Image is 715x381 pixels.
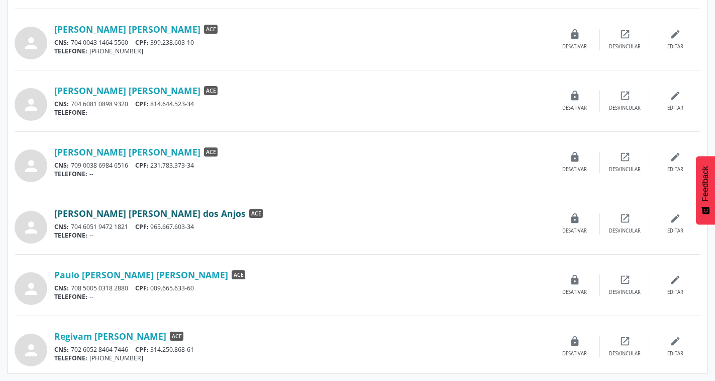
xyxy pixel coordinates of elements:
[135,100,149,108] span: CPF:
[54,231,550,240] div: --
[562,289,587,296] div: Desativar
[620,151,631,163] i: open_in_new
[562,105,587,112] div: Desativar
[54,108,550,117] div: --
[54,100,69,108] span: CNS:
[609,350,641,357] div: Desvincular
[667,350,683,357] div: Editar
[54,354,87,362] span: TELEFONE:
[562,166,587,173] div: Desativar
[204,25,218,34] span: ACE
[54,146,200,158] a: [PERSON_NAME] [PERSON_NAME]
[696,156,715,224] button: Feedback - Mostrar pesquisa
[620,336,631,347] i: open_in_new
[22,218,40,237] i: person
[609,166,641,173] div: Desvincular
[54,331,166,342] a: Regivam [PERSON_NAME]
[609,43,641,50] div: Desvincular
[54,269,228,280] a: Paulo [PERSON_NAME] [PERSON_NAME]
[54,345,550,354] div: 702 6052 8464 7446 314.250.868-61
[54,208,246,219] a: [PERSON_NAME] [PERSON_NAME] dos Anjos
[569,213,580,224] i: lock
[135,38,149,47] span: CPF:
[22,341,40,359] i: person
[54,170,550,178] div: --
[135,284,149,292] span: CPF:
[569,151,580,163] i: lock
[54,292,87,301] span: TELEFONE:
[54,100,550,108] div: 704 6081 0898 9320 814.644.523-34
[609,105,641,112] div: Desvincular
[562,227,587,235] div: Desativar
[204,147,218,157] span: ACE
[54,108,87,117] span: TELEFONE:
[249,209,263,218] span: ACE
[22,96,40,114] i: person
[562,43,587,50] div: Desativar
[562,350,587,357] div: Desativar
[620,29,631,40] i: open_in_new
[54,47,550,55] div: [PHONE_NUMBER]
[620,274,631,285] i: open_in_new
[670,213,681,224] i: edit
[54,161,69,170] span: CNS:
[667,227,683,235] div: Editar
[135,345,149,354] span: CPF:
[54,222,69,231] span: CNS:
[54,38,69,47] span: CNS:
[54,222,550,231] div: 704 6051 9472 1821 965.667.603-34
[22,34,40,52] i: person
[204,86,218,95] span: ACE
[667,43,683,50] div: Editar
[54,231,87,240] span: TELEFONE:
[54,47,87,55] span: TELEFONE:
[701,166,710,201] span: Feedback
[135,161,149,170] span: CPF:
[54,292,550,301] div: --
[135,222,149,231] span: CPF:
[54,38,550,47] div: 704 0043 1464 5560 399.238.603-10
[670,274,681,285] i: edit
[22,280,40,298] i: person
[54,345,69,354] span: CNS:
[569,90,580,101] i: lock
[620,90,631,101] i: open_in_new
[609,289,641,296] div: Desvincular
[54,284,69,292] span: CNS:
[569,274,580,285] i: lock
[667,105,683,112] div: Editar
[22,157,40,175] i: person
[569,336,580,347] i: lock
[670,151,681,163] i: edit
[54,284,550,292] div: 708 5005 0318 2880 009.665.633-60
[54,161,550,170] div: 709 0038 6984 6516 231.783.373-34
[609,227,641,235] div: Desvincular
[232,270,245,279] span: ACE
[667,166,683,173] div: Editar
[670,336,681,347] i: edit
[670,29,681,40] i: edit
[54,24,200,35] a: [PERSON_NAME] [PERSON_NAME]
[620,213,631,224] i: open_in_new
[667,289,683,296] div: Editar
[54,354,550,362] div: [PHONE_NUMBER]
[569,29,580,40] i: lock
[170,332,183,341] span: ACE
[54,85,200,96] a: [PERSON_NAME] [PERSON_NAME]
[670,90,681,101] i: edit
[54,170,87,178] span: TELEFONE:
